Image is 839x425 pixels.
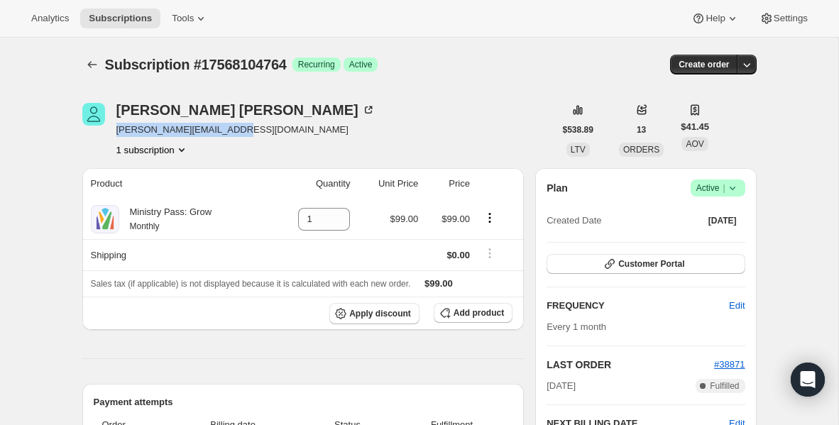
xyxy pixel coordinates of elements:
button: Shipping actions [478,245,501,261]
a: #38871 [714,359,745,370]
div: Ministry Pass: Grow [119,205,212,233]
span: Fulfilled [710,380,739,392]
span: Analytics [31,13,69,24]
img: product img [91,205,119,233]
button: $538.89 [554,120,602,140]
span: $99.00 [424,278,453,289]
div: [PERSON_NAME] [PERSON_NAME] [116,103,375,117]
span: Created Date [547,214,601,228]
span: Active [349,59,373,70]
button: Tools [163,9,216,28]
button: Subscriptions [82,55,102,74]
span: Subscriptions [89,13,152,24]
button: Analytics [23,9,77,28]
th: Quantity [270,168,354,199]
span: Recurring [298,59,335,70]
h2: Payment attempts [94,395,513,409]
th: Shipping [82,239,270,270]
span: Sales tax (if applicable) is not displayed because it is calculated with each new order. [91,279,411,289]
span: [DATE] [708,215,737,226]
span: Customer Portal [618,258,684,270]
span: Apply discount [349,308,411,319]
button: Subscriptions [80,9,160,28]
th: Unit Price [354,168,422,199]
button: #38871 [714,358,745,372]
span: $99.00 [442,214,470,224]
span: AOV [686,139,703,149]
span: $0.00 [446,250,470,260]
span: Settings [774,13,808,24]
span: Russell McCarson [82,103,105,126]
button: Help [683,9,747,28]
span: Subscription #17568104764 [105,57,287,72]
h2: LAST ORDER [547,358,714,372]
span: Every 1 month [547,321,606,332]
span: Create order [679,59,729,70]
button: Customer Portal [547,254,745,274]
button: Product actions [478,210,501,226]
span: Active [696,181,740,195]
div: Open Intercom Messenger [791,363,825,397]
button: Settings [751,9,816,28]
h2: FREQUENCY [547,299,729,313]
button: Create order [670,55,737,74]
h2: Plan [547,181,568,195]
button: [DATE] [700,211,745,231]
span: ORDERS [623,145,659,155]
span: Help [706,13,725,24]
button: Edit [720,294,753,317]
span: Tools [172,13,194,24]
span: | [723,182,725,194]
th: Price [422,168,474,199]
span: LTV [571,145,586,155]
th: Product [82,168,270,199]
small: Monthly [130,221,160,231]
span: Add product [454,307,504,319]
span: [DATE] [547,379,576,393]
button: 13 [628,120,654,140]
button: Add product [434,303,512,323]
span: $538.89 [563,124,593,136]
span: $41.45 [681,120,709,134]
button: Product actions [116,143,189,157]
span: 13 [637,124,646,136]
span: Edit [729,299,745,313]
span: [PERSON_NAME][EMAIL_ADDRESS][DOMAIN_NAME] [116,123,375,137]
button: Apply discount [329,303,419,324]
span: $99.00 [390,214,419,224]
